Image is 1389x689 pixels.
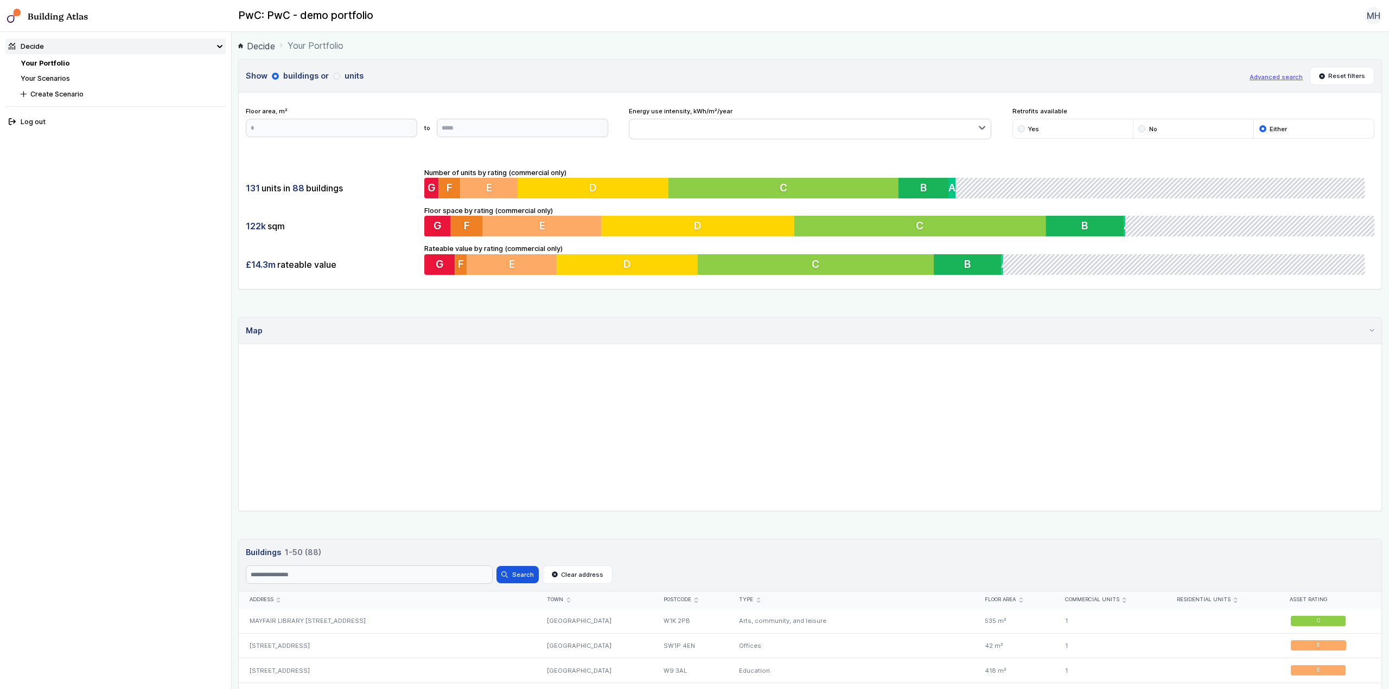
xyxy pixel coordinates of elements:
[239,609,537,633] div: MAYFAIR LIBRARY [STREET_ADDRESS]
[239,633,537,658] div: [STREET_ADDRESS]
[21,74,70,82] a: Your Scenarios
[1007,254,1009,275] button: A
[292,182,304,194] span: 88
[239,633,1381,658] a: [STREET_ADDRESS][GEOGRAPHIC_DATA]SW1P 4ENOffices42 m²1E
[1007,257,1014,271] span: A
[246,119,608,137] form: to
[509,257,515,271] span: E
[424,243,1374,275] div: Rateable value by rating (commercial only)
[970,257,976,271] span: B
[1082,220,1088,233] span: B
[464,220,470,233] span: F
[1250,73,1303,81] button: Advanced search
[424,168,1374,199] div: Number of units by rating (commercial only)
[974,609,1054,633] div: 535 m²
[447,181,453,194] span: F
[939,254,1008,275] button: B
[694,220,702,233] span: D
[653,658,729,683] div: W9 3AL
[1317,642,1320,649] span: E
[288,39,343,52] span: Your Portfolio
[424,216,451,236] button: G
[5,114,226,130] button: Log out
[239,658,537,683] div: [STREET_ADDRESS]
[424,178,439,198] button: G
[482,216,601,236] button: E
[467,254,558,275] button: E
[461,178,519,198] button: E
[626,257,633,271] span: D
[954,181,961,194] span: A
[424,254,455,275] button: G
[1367,9,1380,22] span: MH
[246,178,417,198] div: units in buildings
[239,318,1381,344] summary: Map
[246,254,417,275] div: rateable value
[653,633,729,658] div: SW1P 4EN
[903,178,954,198] button: B
[537,658,653,683] div: [GEOGRAPHIC_DATA]
[246,259,276,271] span: £14.3m
[985,596,1044,603] div: Floor area
[238,9,373,23] h2: PwC: PwC - demo portfolio
[238,40,275,53] a: Decide
[9,41,44,51] div: Decide
[783,181,791,194] span: C
[1124,216,1126,236] button: A
[455,254,467,275] button: F
[547,596,642,603] div: Town
[1055,658,1167,683] div: 1
[496,566,539,583] button: Search
[246,546,1374,558] h3: Buildings
[436,257,444,271] span: G
[1316,617,1320,624] span: C
[451,216,483,236] button: F
[1124,220,1131,233] span: A
[1310,67,1375,85] button: Reset filters
[239,658,1381,683] a: [STREET_ADDRESS][GEOGRAPHIC_DATA]W9 3ALEducation418 m²1E
[1317,667,1320,674] span: E
[925,181,932,194] span: B
[487,181,493,194] span: E
[1055,633,1167,658] div: 1
[1012,107,1375,115] span: Retrofits available
[1365,7,1382,24] button: MH
[7,9,21,23] img: main-0bbd2752.svg
[1065,596,1156,603] div: Commercial units
[816,257,824,271] span: C
[428,181,436,194] span: G
[246,220,266,232] span: 122k
[17,86,226,102] button: Create Scenario
[424,205,1374,237] div: Floor space by rating (commercial only)
[434,220,442,233] span: G
[974,658,1054,683] div: 418 m²
[246,182,260,194] span: 131
[239,609,1381,633] a: MAYFAIR LIBRARY [STREET_ADDRESS][GEOGRAPHIC_DATA]W1K 2PBArts, community, and leisure535 m²1C
[458,257,464,271] span: F
[591,181,598,194] span: D
[729,658,974,683] div: Education
[537,633,653,658] div: [GEOGRAPHIC_DATA]
[729,609,974,633] div: Arts, community, and leisure
[916,220,924,233] span: C
[974,633,1054,658] div: 42 m²
[954,178,961,198] button: A
[246,107,608,137] div: Floor area, m²
[700,254,939,275] button: C
[543,565,613,584] button: Clear address
[558,254,700,275] button: D
[653,609,729,633] div: W1K 2PB
[794,216,1046,236] button: C
[5,38,226,54] summary: Decide
[246,216,417,236] div: sqm
[602,216,794,236] button: D
[439,178,461,198] button: F
[21,59,69,67] a: Your Portfolio
[250,596,526,603] div: Address
[246,70,1243,82] h3: Show
[671,178,903,198] button: C
[519,178,671,198] button: D
[285,546,321,558] span: 1-50 (88)
[1055,609,1167,633] div: 1
[1177,596,1267,603] div: Residential units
